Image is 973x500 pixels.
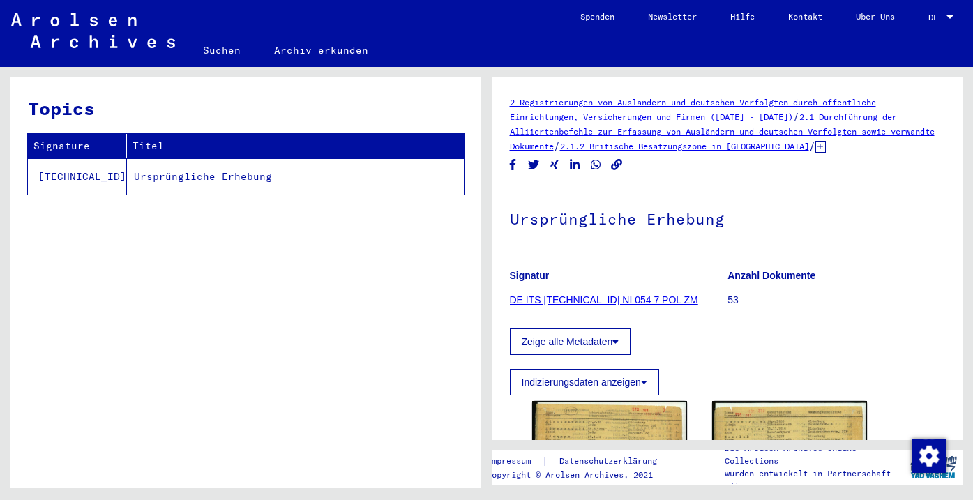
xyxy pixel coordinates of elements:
div: Zustimmung ändern [912,439,945,472]
h1: Ursprüngliche Erhebung [510,187,946,248]
span: DE [928,13,944,22]
button: Share on LinkedIn [568,156,582,174]
td: [TECHNICAL_ID] [28,158,127,195]
img: yv_logo.png [907,450,960,485]
button: Share on WhatsApp [589,156,603,174]
b: Anzahl Dokumente [727,270,815,281]
img: Arolsen_neg.svg [11,13,175,48]
button: Copy link [610,156,624,174]
button: Share on Xing [548,156,562,174]
a: 2 Registrierungen von Ausländern und deutschen Verfolgten durch öffentliche Einrichtungen, Versic... [510,97,876,122]
button: Zeige alle Metadaten [510,328,631,355]
img: Zustimmung ändern [912,439,946,473]
button: Indizierungsdaten anzeigen [510,369,659,395]
a: DE ITS [TECHNICAL_ID] NI 054 7 POL ZM [510,294,698,305]
h3: Topics [28,95,463,122]
td: Ursprüngliche Erhebung [127,158,464,195]
button: Share on Facebook [506,156,520,174]
p: Copyright © Arolsen Archives, 2021 [487,469,674,481]
a: Datenschutzerklärung [548,454,674,469]
a: 2.1.2 Britische Besatzungszone in [GEOGRAPHIC_DATA] [560,141,809,151]
span: / [554,139,560,152]
p: 53 [727,293,945,308]
p: wurden entwickelt in Partnerschaft mit [725,467,904,492]
b: Signatur [510,270,550,281]
div: | [487,454,674,469]
th: Titel [127,134,464,158]
a: Suchen [186,33,257,67]
a: Archiv erkunden [257,33,385,67]
button: Share on Twitter [527,156,541,174]
span: / [793,110,799,123]
a: 2.1 Durchführung der Alliiertenbefehle zur Erfassung von Ausländern und deutschen Verfolgten sowi... [510,112,935,151]
a: Impressum [487,454,542,469]
span: / [809,139,815,152]
p: Die Arolsen Archives Online-Collections [725,442,904,467]
th: Signature [28,134,127,158]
